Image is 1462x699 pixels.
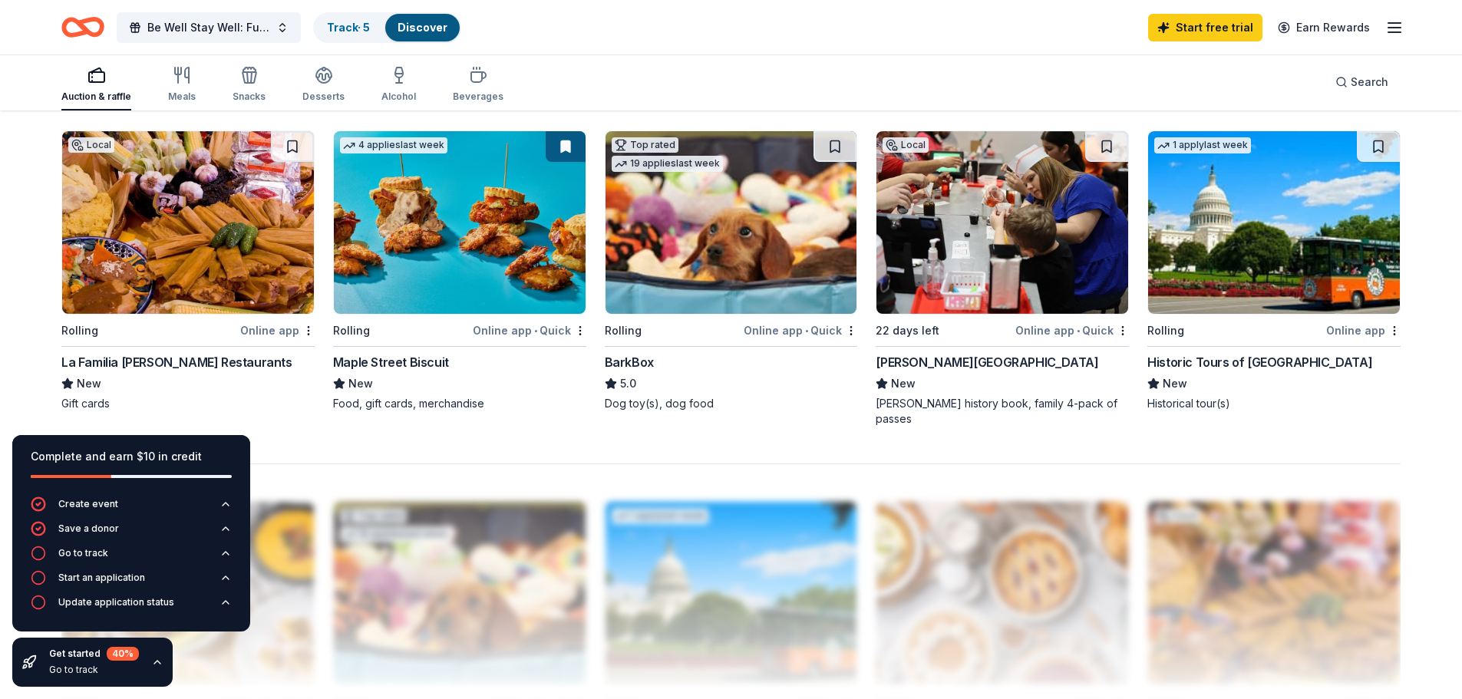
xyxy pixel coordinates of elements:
[327,21,370,34] a: Track· 5
[606,131,857,314] img: Image for BarkBox
[381,91,416,103] div: Alcohol
[744,321,857,340] div: Online app Quick
[473,321,586,340] div: Online app Quick
[398,21,447,34] a: Discover
[333,321,370,340] div: Rolling
[58,596,174,608] div: Update application status
[49,647,139,661] div: Get started
[1148,14,1262,41] a: Start free trial
[240,321,315,340] div: Online app
[61,130,315,411] a: Image for La Familia Cortez RestaurantsLocalRollingOnline appLa Familia [PERSON_NAME] Restaurants...
[333,396,586,411] div: Food, gift cards, merchandise
[313,12,461,43] button: Track· 5Discover
[61,396,315,411] div: Gift cards
[876,131,1128,314] img: Image for Dr Pepper Museum
[168,91,196,103] div: Meals
[107,647,139,661] div: 40 %
[1147,353,1372,371] div: Historic Tours of [GEOGRAPHIC_DATA]
[61,91,131,103] div: Auction & raffle
[1351,73,1388,91] span: Search
[61,60,131,110] button: Auction & raffle
[49,664,139,676] div: Go to track
[31,447,232,466] div: Complete and earn $10 in credit
[1148,131,1400,314] img: Image for Historic Tours of America
[168,60,196,110] button: Meals
[876,396,1129,427] div: [PERSON_NAME] history book, family 4-pack of passes
[1269,14,1379,41] a: Earn Rewards
[348,374,373,393] span: New
[1326,321,1401,340] div: Online app
[340,137,447,153] div: 4 applies last week
[58,498,118,510] div: Create event
[333,130,586,411] a: Image for Maple Street Biscuit4 applieslast weekRollingOnline app•QuickMaple Street BiscuitNewFoo...
[117,12,301,43] button: Be Well Stay Well: Fuel Your Fire
[61,353,292,371] div: La Familia [PERSON_NAME] Restaurants
[31,546,232,570] button: Go to track
[605,321,642,340] div: Rolling
[883,137,929,153] div: Local
[620,374,636,393] span: 5.0
[31,521,232,546] button: Save a donor
[1147,130,1401,411] a: Image for Historic Tours of America1 applylast weekRollingOnline appHistoric Tours of [GEOGRAPHIC...
[233,91,266,103] div: Snacks
[612,156,723,172] div: 19 applies last week
[333,353,449,371] div: Maple Street Biscuit
[612,137,678,153] div: Top rated
[1077,325,1080,337] span: •
[605,396,858,411] div: Dog toy(s), dog food
[876,353,1098,371] div: [PERSON_NAME][GEOGRAPHIC_DATA]
[1147,396,1401,411] div: Historical tour(s)
[68,137,114,153] div: Local
[605,130,858,411] a: Image for BarkBoxTop rated19 applieslast weekRollingOnline app•QuickBarkBox5.0Dog toy(s), dog food
[534,325,537,337] span: •
[61,321,98,340] div: Rolling
[58,572,145,584] div: Start an application
[381,60,416,110] button: Alcohol
[891,374,916,393] span: New
[77,374,101,393] span: New
[147,18,270,37] span: Be Well Stay Well: Fuel Your Fire
[62,131,314,314] img: Image for La Familia Cortez Restaurants
[453,60,503,110] button: Beverages
[31,570,232,595] button: Start an application
[334,131,586,314] img: Image for Maple Street Biscuit
[302,60,345,110] button: Desserts
[302,91,345,103] div: Desserts
[1163,374,1187,393] span: New
[1015,321,1129,340] div: Online app Quick
[31,595,232,619] button: Update application status
[605,353,654,371] div: BarkBox
[1147,321,1184,340] div: Rolling
[233,60,266,110] button: Snacks
[805,325,808,337] span: •
[1154,137,1251,153] div: 1 apply last week
[58,523,119,535] div: Save a donor
[876,130,1129,427] a: Image for Dr Pepper MuseumLocal22 days leftOnline app•Quick[PERSON_NAME][GEOGRAPHIC_DATA]New[PERS...
[58,547,108,559] div: Go to track
[31,496,232,521] button: Create event
[876,321,939,340] div: 22 days left
[1323,67,1401,97] button: Search
[453,91,503,103] div: Beverages
[61,9,104,45] a: Home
